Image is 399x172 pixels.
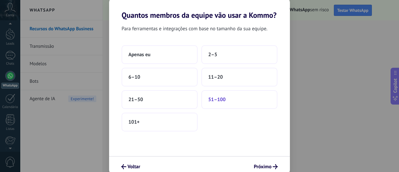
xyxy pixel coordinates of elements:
span: Para ferramentas e integrações com base no tamanho da sua equipe. [122,25,267,33]
button: Apenas eu [122,45,198,64]
span: 21–50 [128,96,143,103]
span: 11–20 [208,74,223,80]
button: 11–20 [201,68,277,86]
button: Próximo [251,161,281,172]
span: Apenas eu [128,52,151,58]
span: Próximo [254,165,272,169]
button: Voltar [118,161,143,172]
button: 51–100 [201,90,277,109]
span: 6–10 [128,74,140,80]
span: 2–5 [208,52,217,58]
button: 6–10 [122,68,198,86]
button: 21–50 [122,90,198,109]
button: 101+ [122,113,198,131]
span: Voltar [127,165,140,169]
span: 51–100 [208,96,226,103]
span: 101+ [128,119,140,125]
button: 2–5 [201,45,277,64]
